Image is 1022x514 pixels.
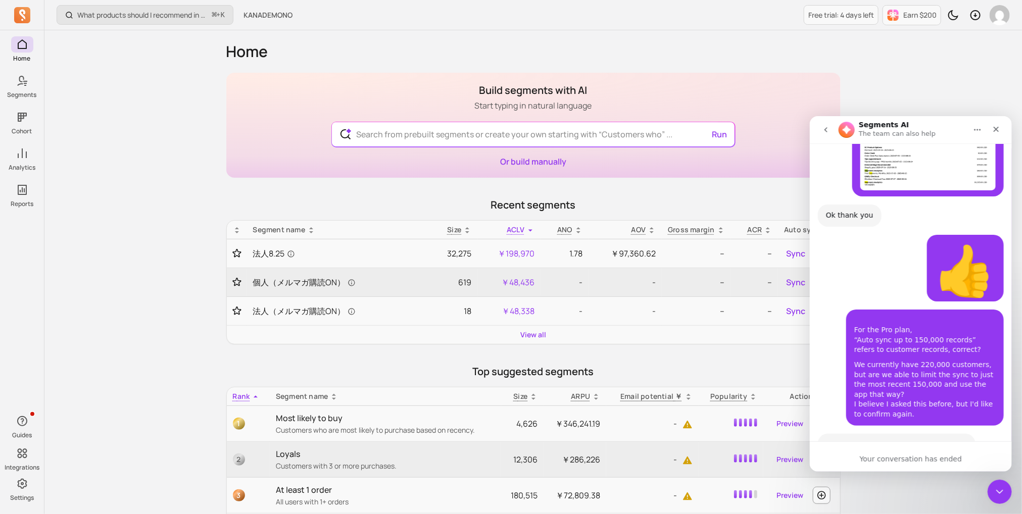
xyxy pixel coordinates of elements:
[212,10,225,20] span: +
[773,450,808,469] a: Preview
[447,225,461,234] span: Size
[226,42,841,61] h1: Home
[668,225,715,235] p: Gross margin
[903,10,937,20] p: Earn $200
[237,6,299,24] button: KANADEMONO
[276,391,495,401] div: Segment name
[500,156,566,167] a: Or build manually
[773,486,808,504] a: Preview
[475,99,592,112] p: Start typing in natural language
[555,418,600,429] span: ￥346,241.19
[226,365,841,379] p: Top suggested segments
[437,276,472,288] p: 619
[77,10,208,20] p: What products should I recommend in my email campaigns?
[620,391,683,401] p: Email potential ￥
[507,225,524,234] span: ACLV
[36,193,194,310] div: For the Pro plan,“Auto sync up to 150,000 records” refers to customer records, correct?We current...
[276,461,495,471] p: Customers with 3 or more purchases.
[737,247,772,260] p: --
[883,5,941,25] button: Earn $200
[437,305,472,317] p: 18
[8,88,72,111] div: Ok thank you
[513,454,538,465] span: 12,306
[708,124,732,144] button: Run
[276,412,495,424] p: Most likely to buy
[12,431,32,439] p: Guides
[737,305,772,317] p: --
[520,330,546,340] a: View all
[475,83,592,97] h1: Build segments with AI
[8,91,37,99] p: Segments
[808,10,874,20] p: Free trial: 4 days left
[437,247,472,260] p: 32,275
[514,391,528,401] span: Size
[233,418,245,430] span: 1
[562,454,600,465] span: ￥286,226
[483,276,534,288] p: ￥48,436
[784,245,807,262] button: Sync
[221,11,225,19] kbd: K
[547,305,582,317] p: -
[556,490,600,501] span: ￥72,809.38
[16,324,158,353] div: Basically, yes. It’s the limit on a single customer segment, so you can create segments up to 150...
[773,415,808,433] a: Preview
[233,453,245,466] span: 2
[804,5,879,25] a: Free trial: 4 days left
[233,248,241,259] button: Toggle favorite
[547,276,582,288] p: -
[483,247,534,260] p: ￥198,970
[276,425,495,435] p: Customers who are most likely to purchase based on recency.
[8,318,166,359] div: Basically, yes. It’s the limit on a single customer segment, so you can create segments up to 150...
[244,10,293,20] span: KANADEMONO
[233,277,241,287] button: Toggle favorite
[990,5,1010,25] img: avatar
[668,247,725,260] p: --
[253,247,425,260] a: 法人8.25
[8,119,194,193] div: takaaki.tokunaga@kanademono.design says…
[710,391,747,401] p: Popularity
[8,318,194,378] div: John says…
[483,305,534,317] p: ￥48,338
[253,305,425,317] a: 法人（メルマガ購読ON）
[547,247,582,260] p: 1.78
[253,305,356,317] span: 法人（メルマガ購読ON）
[12,127,32,135] p: Cohort
[348,122,718,146] input: Search from prebuilt segments or create your own starting with “Customers who” ...
[10,494,34,502] p: Settings
[125,131,186,179] div: thumbs up
[16,94,64,105] div: Ok thank you
[631,225,646,235] p: AOV
[5,464,39,472] p: Integrations
[253,276,425,288] a: 個人（メルマガ購読ON）
[212,9,217,22] kbd: ⌘
[784,303,807,319] button: Sync
[233,489,245,501] span: 3
[668,276,725,288] p: --
[612,453,693,466] p: -
[748,225,762,235] p: ACR
[11,411,33,441] button: Guides
[784,274,807,290] button: Sync
[784,225,834,235] div: Auto sync
[8,193,194,318] div: takaaki.tokunaga@kanademono.design says…
[233,391,250,401] span: Rank
[226,198,841,212] p: Recent segments
[595,305,656,317] p: -
[8,88,194,119] div: John says…
[117,119,194,185] div: thumbs up
[11,200,33,208] p: Reports
[668,305,725,317] p: --
[737,276,772,288] p: --
[253,225,425,235] div: Segment name
[786,305,805,317] span: Sync
[511,490,538,501] span: 180,515
[595,276,656,288] p: -
[612,489,693,501] p: -
[516,418,538,429] span: 4,626
[276,448,495,460] p: Loyals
